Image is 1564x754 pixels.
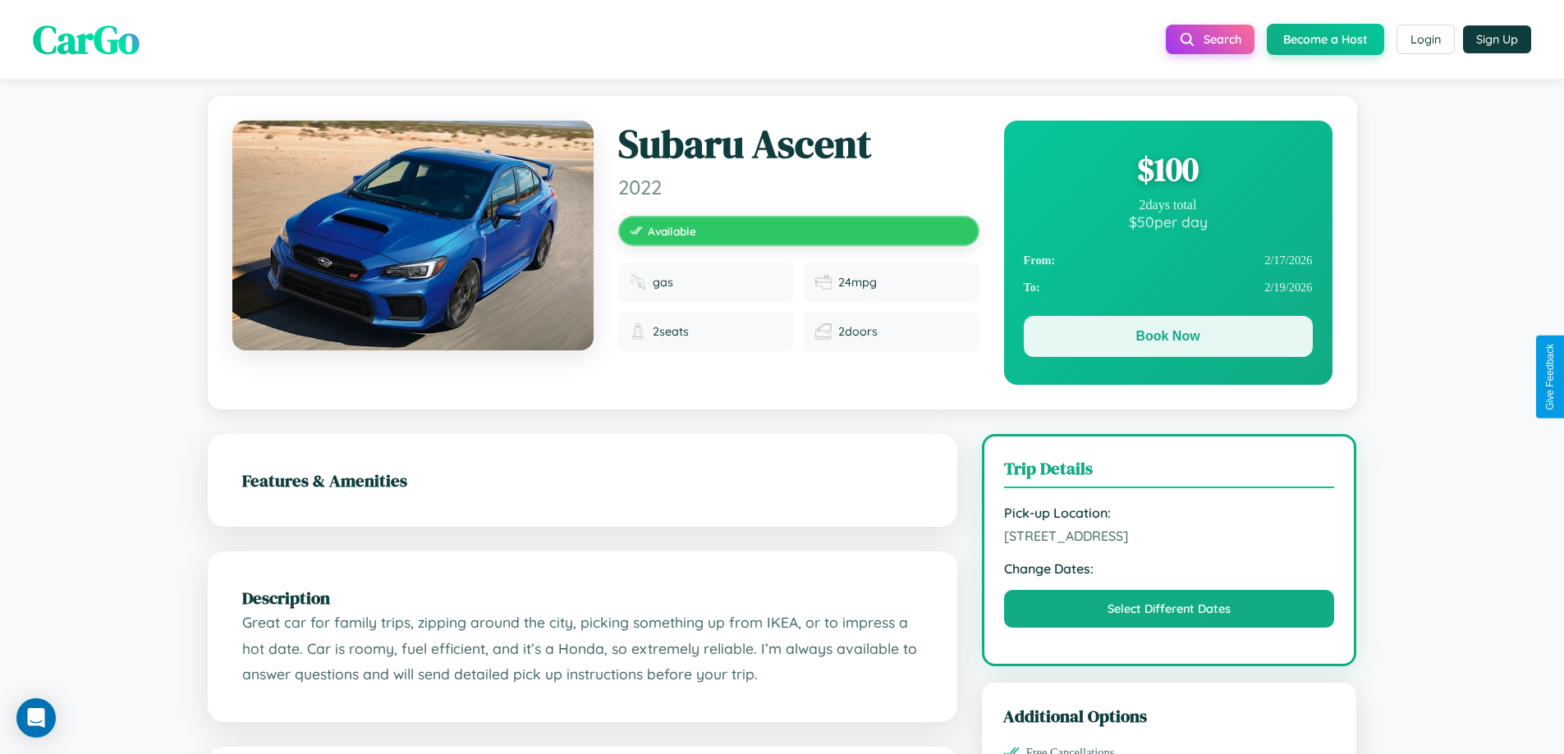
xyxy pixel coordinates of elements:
[653,275,673,290] span: gas
[815,323,832,340] img: Doors
[630,274,646,290] img: Fuel type
[618,175,979,199] span: 2022
[1024,316,1313,357] button: Book Now
[1004,560,1335,577] strong: Change Dates:
[653,324,689,339] span: 2 seats
[1003,704,1336,728] h3: Additional Options
[242,468,923,492] h2: Features & Amenities
[1267,24,1384,55] button: Become a Host
[1204,32,1241,47] span: Search
[1166,25,1254,54] button: Search
[648,224,696,238] span: Available
[1004,505,1335,521] strong: Pick-up Location:
[618,121,979,168] h1: Subaru Ascent
[1024,281,1040,295] strong: To:
[232,121,594,350] img: Subaru Ascent 2022
[1024,247,1313,274] div: 2 / 17 / 2026
[1397,25,1455,54] button: Login
[838,275,877,290] span: 24 mpg
[33,12,140,66] span: CarGo
[1463,25,1531,53] button: Sign Up
[1024,212,1313,231] div: $ 50 per day
[1004,528,1335,544] span: [STREET_ADDRESS]
[1024,254,1056,267] strong: From:
[1024,198,1313,212] div: 2 days total
[1024,274,1313,301] div: 2 / 19 / 2026
[815,274,832,290] img: Fuel efficiency
[838,324,878,339] span: 2 doors
[16,698,56,738] div: Open Intercom Messenger
[1544,344,1556,410] div: Give Feedback
[242,610,923,688] p: Great car for family trips, zipping around the city, picking something up from IKEA, or to impres...
[242,586,923,610] h2: Description
[1024,147,1313,191] div: $ 100
[630,323,646,340] img: Seats
[1004,456,1335,488] h3: Trip Details
[1004,590,1335,628] button: Select Different Dates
